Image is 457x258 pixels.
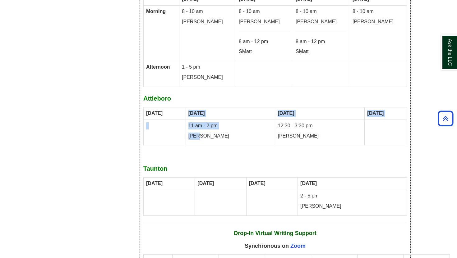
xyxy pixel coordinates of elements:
span: Synchronous on [245,243,306,249]
p: 8 am - 12 pm [239,38,290,45]
p: 1 - 5 pm [182,64,233,71]
p: [PERSON_NAME] [278,133,362,140]
strong: [DATE] [197,181,214,186]
p: [PERSON_NAME] [188,133,273,140]
strong: [DATE] [188,111,205,116]
p: 8 - 10 am [182,8,233,15]
strong: Taunton [143,165,167,172]
p: [PERSON_NAME] [296,18,347,25]
a: Zoom [290,243,306,249]
strong: Attleboro [143,95,171,102]
strong: Morning [146,9,166,14]
p: [PERSON_NAME] [182,74,233,81]
strong: [DATE] [146,181,163,186]
strong: [DATE] [300,181,317,186]
strong: [DATE] [367,111,384,116]
p: 8 am - 12 pm [296,38,347,45]
p: [PERSON_NAME] [182,18,233,25]
strong: Afternoon [146,64,170,70]
p: [PERSON_NAME] [239,18,290,25]
strong: [DATE] [278,111,294,116]
p: 8 - 10 am [296,8,347,15]
p: [PERSON_NAME] [300,203,404,210]
p: 8 - 10 am [353,8,404,15]
p: 11 am - 2 pm [188,122,273,129]
p: 12:30 - 3:30 pm [278,122,362,129]
p: SMatt [296,48,347,55]
strong: [DATE] [249,181,265,186]
p: 8 - 10 am [239,8,290,15]
p: SMatt [239,48,290,55]
p: 2 - 5 pm [300,192,404,200]
a: Back to Top [436,114,455,123]
strong: [DATE] [146,111,163,116]
p: [PERSON_NAME] [353,18,404,25]
strong: Drop-In Virtual Writing Support [234,230,316,236]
